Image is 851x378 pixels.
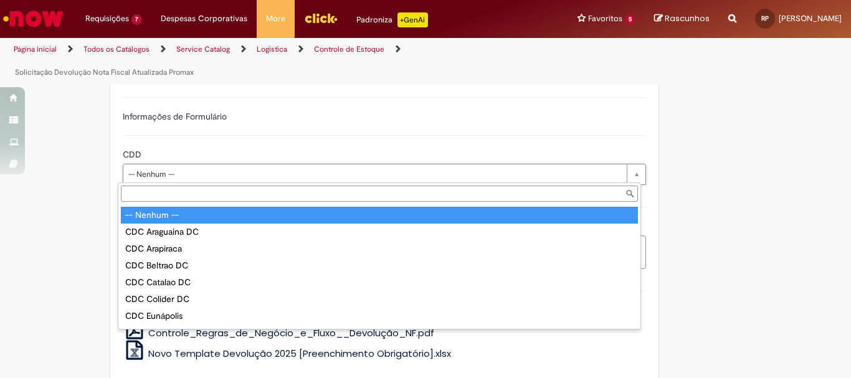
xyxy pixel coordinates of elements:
[121,240,638,257] div: CDC Arapiraca
[121,291,638,308] div: CDC Colider DC
[121,308,638,324] div: CDC Eunápolis
[121,207,638,224] div: -- Nenhum --
[118,204,640,329] ul: CDD
[121,224,638,240] div: CDC Araguaina DC
[121,257,638,274] div: CDC Beltrao DC
[121,324,638,341] div: CDC [GEOGRAPHIC_DATA]
[121,274,638,291] div: CDC Catalao DC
